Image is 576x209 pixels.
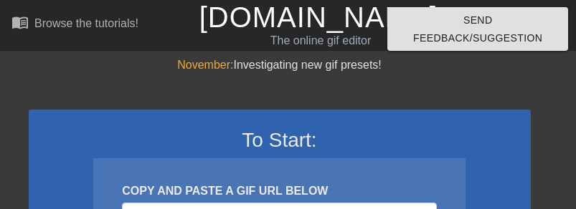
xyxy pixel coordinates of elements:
span: November: [177,59,233,71]
div: COPY AND PASTE A GIF URL BELOW [122,183,436,200]
h3: To Start: [47,128,512,152]
div: Investigating new gif presets! [29,57,531,74]
div: The online gif editor [199,32,443,49]
a: Browse the tutorials! [11,14,138,36]
button: Send Feedback/Suggestion [387,7,568,51]
span: menu_book [11,14,29,31]
div: Browse the tutorials! [34,17,138,29]
span: Send Feedback/Suggestion [399,11,557,47]
a: [DOMAIN_NAME] [199,1,438,33]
